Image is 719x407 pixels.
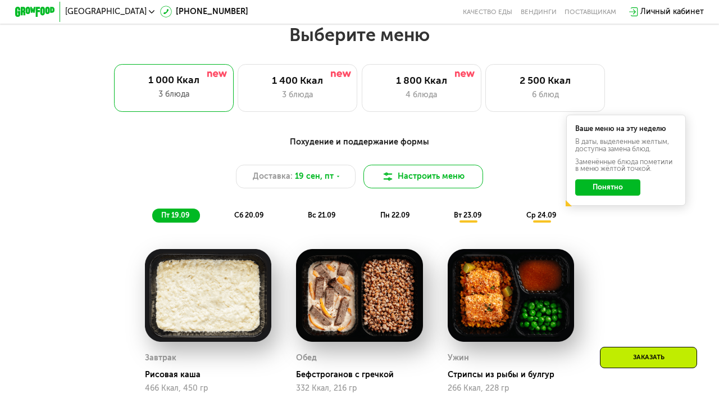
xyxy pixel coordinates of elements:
[463,8,512,16] a: Качество еды
[65,8,147,16] span: [GEOGRAPHIC_DATA]
[32,24,687,46] h2: Выберите меню
[448,384,574,393] div: 266 Ккал, 228 гр
[248,89,347,101] div: 3 блюда
[124,88,224,100] div: 3 блюда
[295,170,334,182] span: 19 сен, пт
[372,75,471,87] div: 1 800 Ккал
[161,211,190,219] span: пт 19.09
[496,75,595,87] div: 2 500 Ккал
[372,89,471,101] div: 4 блюда
[234,211,264,219] span: сб 20.09
[64,136,655,148] div: Похудение и поддержание формы
[526,211,557,219] span: ср 24.09
[575,138,677,152] div: В даты, выделенные желтым, доступна замена блюд.
[296,351,317,366] div: Обед
[248,75,347,87] div: 1 400 Ккал
[363,165,483,189] button: Настроить меню
[640,6,704,17] div: Личный кабинет
[145,370,279,380] div: Рисовая каша
[253,170,293,182] span: Доставка:
[448,370,582,380] div: Стрипсы из рыбы и булгур
[296,370,430,380] div: Бефстроганов с гречкой
[454,211,482,219] span: вт 23.09
[380,211,410,219] span: пн 22.09
[575,159,677,173] div: Заменённые блюда пометили в меню жёлтой точкой.
[296,384,422,393] div: 332 Ккал, 216 гр
[575,179,640,195] button: Понятно
[600,347,697,368] div: Заказать
[575,125,677,132] div: Ваше меню на эту неделю
[448,351,469,366] div: Ужин
[124,74,224,86] div: 1 000 Ккал
[496,89,595,101] div: 6 блюд
[145,351,176,366] div: Завтрак
[145,384,271,393] div: 466 Ккал, 450 гр
[160,6,248,17] a: [PHONE_NUMBER]
[308,211,336,219] span: вс 21.09
[565,8,616,16] div: поставщикам
[521,8,557,16] a: Вендинги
